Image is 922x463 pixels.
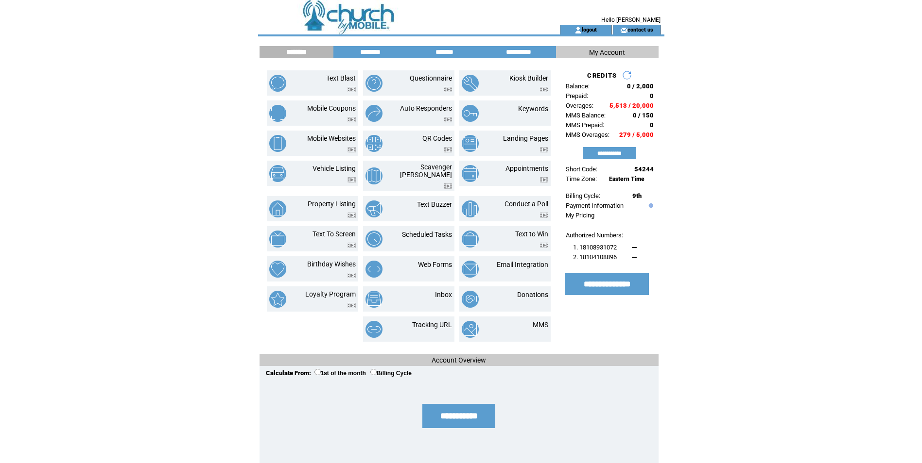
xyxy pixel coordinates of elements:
[313,165,356,172] a: Vehicle Listing
[462,135,479,152] img: landing-pages.png
[619,131,654,138] span: 279 / 5,000
[566,231,623,239] span: Authorized Numbers:
[422,134,452,142] a: QR Codes
[634,165,654,173] span: 54244
[365,291,383,308] img: inbox.png
[601,17,661,23] span: Hello [PERSON_NAME]
[462,200,479,217] img: conduct-a-poll.png
[627,26,653,33] a: contact us
[509,74,548,82] a: Kiosk Builder
[269,200,286,217] img: property-listing.png
[462,165,479,182] img: appointments.png
[365,75,383,92] img: questionnaire.png
[444,147,452,152] img: video.png
[566,192,600,199] span: Billing Cycle:
[462,291,479,308] img: donations.png
[646,203,653,208] img: help.gif
[444,183,452,189] img: video.png
[314,370,366,377] label: 1st of the month
[587,72,617,79] span: CREDITS
[573,253,617,261] span: 2. 18104108896
[307,260,356,268] a: Birthday Wishes
[533,321,548,329] a: MMS
[418,261,452,268] a: Web Forms
[632,192,642,199] span: 9th
[566,212,594,219] a: My Pricing
[348,177,356,182] img: video.png
[566,102,593,109] span: Overages:
[400,104,452,112] a: Auto Responders
[540,243,548,248] img: video.png
[497,261,548,268] a: Email Integration
[503,134,548,142] a: Landing Pages
[435,291,452,298] a: Inbox
[462,75,479,92] img: kiosk-builder.png
[627,83,654,90] span: 0 / 2,000
[462,105,479,122] img: keywords.png
[574,26,582,34] img: account_icon.gif
[566,131,609,138] span: MMS Overages:
[314,369,321,375] input: 1st of the month
[313,230,356,238] a: Text To Screen
[650,92,654,99] span: 0
[515,230,548,238] a: Text to Win
[266,369,311,377] span: Calculate From:
[365,261,383,278] img: web-forms.png
[432,356,486,364] span: Account Overview
[269,105,286,122] img: mobile-coupons.png
[566,202,624,209] a: Payment Information
[365,321,383,338] img: tracking-url.png
[540,147,548,152] img: video.png
[444,117,452,122] img: video.png
[305,290,356,298] a: Loyalty Program
[462,231,479,248] img: text-to-win.png
[504,200,548,208] a: Conduct a Poll
[444,87,452,92] img: video.png
[348,147,356,152] img: video.png
[566,121,604,129] span: MMS Prepaid:
[348,303,356,308] img: video.png
[573,244,617,251] span: 1. 18108931072
[365,231,383,248] img: scheduled-tasks.png
[518,105,548,113] a: Keywords
[370,369,377,375] input: Billing Cycle
[365,167,383,184] img: scavenger-hunt.png
[365,200,383,217] img: text-buzzer.png
[348,87,356,92] img: video.png
[609,176,644,182] span: Eastern Time
[462,261,479,278] img: email-integration.png
[365,135,383,152] img: qr-codes.png
[582,26,597,33] a: logout
[348,213,356,218] img: video.png
[348,243,356,248] img: video.png
[505,165,548,172] a: Appointments
[269,165,286,182] img: vehicle-listing.png
[412,321,452,329] a: Tracking URL
[566,112,606,119] span: MMS Balance:
[269,75,286,92] img: text-blast.png
[417,200,452,208] a: Text Buzzer
[566,92,588,99] span: Prepaid:
[566,83,590,90] span: Balance:
[269,135,286,152] img: mobile-websites.png
[269,291,286,308] img: loyalty-program.png
[307,104,356,112] a: Mobile Coupons
[620,26,627,34] img: contact_us_icon.gif
[308,200,356,208] a: Property Listing
[370,370,412,377] label: Billing Cycle
[348,273,356,278] img: video.png
[566,175,597,182] span: Time Zone:
[462,321,479,338] img: mms.png
[269,261,286,278] img: birthday-wishes.png
[589,49,625,56] span: My Account
[410,74,452,82] a: Questionnaire
[517,291,548,298] a: Donations
[365,105,383,122] img: auto-responders.png
[633,112,654,119] span: 0 / 150
[326,74,356,82] a: Text Blast
[540,213,548,218] img: video.png
[348,117,356,122] img: video.png
[540,87,548,92] img: video.png
[400,163,452,179] a: Scavenger [PERSON_NAME]
[307,134,356,142] a: Mobile Websites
